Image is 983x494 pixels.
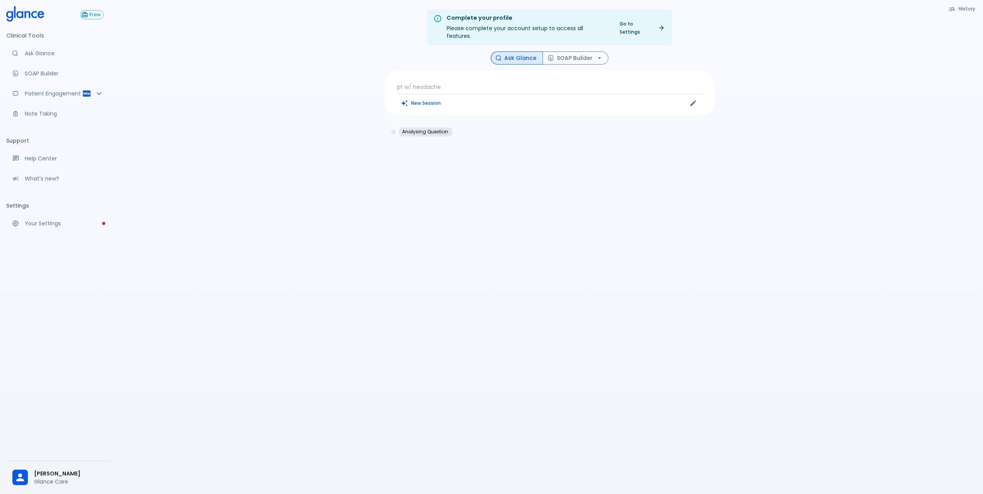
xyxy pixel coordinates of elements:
p: SOAP Builder [25,70,104,77]
p: Glance Care [34,478,104,485]
p: Note Taking [25,110,104,118]
a: Moramiz: Find ICD10AM codes instantly [6,45,110,62]
li: Settings [6,196,110,215]
p: Analysing Question. [402,129,449,135]
a: Please complete account setup [6,215,110,232]
a: Advanced note-taking [6,105,110,122]
div: Patient Reports & Referrals [6,85,110,102]
button: Clears all inputs and results. [397,97,445,109]
a: Go to Settings [615,18,669,37]
a: Docugen: Compose a clinical documentation in seconds [6,65,110,82]
button: Free [80,10,104,19]
span: Free [87,12,103,18]
p: What's new? [25,175,104,182]
button: Edit [687,97,699,109]
div: Complete your profile [447,14,609,22]
p: Your Settings [25,220,104,227]
p: pt w/ headache [397,83,702,91]
div: Please complete your account setup to access all features. [447,12,609,43]
div: Recent updates and feature releases [6,170,110,187]
div: [PERSON_NAME]Glance Care [6,464,110,491]
button: SOAP Builder [543,51,608,65]
span: [PERSON_NAME] [34,470,104,478]
a: Click to view or change your subscription [80,10,110,19]
li: Clinical Tools [6,26,110,45]
li: Support [6,131,110,150]
p: Patient Engagement [25,90,82,97]
button: History [945,3,980,14]
p: Help Center [25,155,104,162]
p: Ask Glance [25,49,104,57]
a: Get help from our support team [6,150,110,167]
button: Ask Glance [491,51,543,65]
